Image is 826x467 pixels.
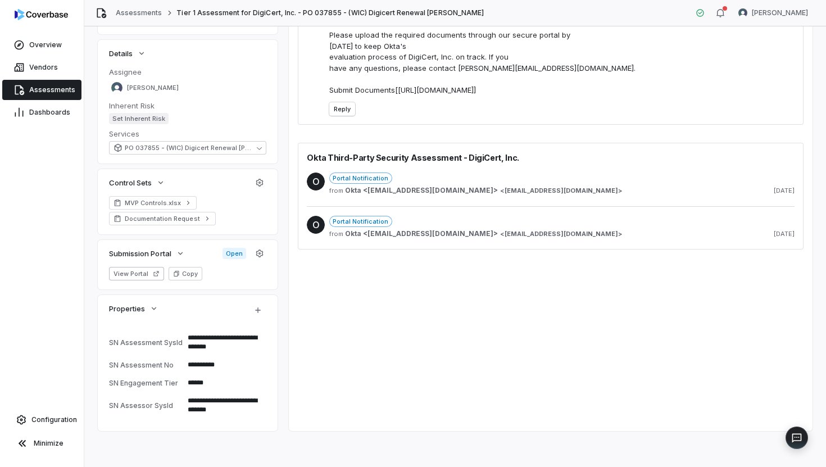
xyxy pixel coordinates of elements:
div: SN Assessment SysId [109,338,183,347]
span: Details [109,48,133,58]
dt: Inherent Risk [109,101,266,111]
span: [PERSON_NAME] [127,84,179,92]
img: Samuel Folarin avatar [738,8,747,17]
span: Dashboards [29,108,70,117]
div: SN Engagement Tier [109,379,183,387]
span: from [329,187,341,195]
span: Set Inherent Risk [109,113,169,124]
a: Assessments [2,80,81,100]
img: Samuel Folarin avatar [111,82,122,93]
dt: Services [109,129,266,139]
span: Documentation Request [125,214,200,223]
img: Coverbase logo [15,9,68,20]
span: Open [223,248,246,259]
span: [EMAIL_ADDRESS][DOMAIN_NAME] [505,230,618,238]
button: Reply [329,102,355,116]
span: PO 037855 - (WIC) Digicert Renewal Jan F [125,144,252,152]
div: Please upload the required documents through our secure portal by [DATE] to keep Okta's evaluatio... [329,30,795,96]
span: Portal Notification [329,173,392,184]
span: Overview [29,40,62,49]
button: View Portal [109,267,164,280]
span: O [307,216,325,234]
span: [EMAIL_ADDRESS][DOMAIN_NAME] [505,187,618,195]
span: [PERSON_NAME] [752,8,808,17]
button: Properties [106,298,162,319]
button: Samuel Folarin avatar[PERSON_NAME] [732,4,815,21]
span: Portal Notification [329,216,392,227]
a: Overview [2,35,81,55]
span: Properties [109,303,145,314]
span: > [345,229,622,238]
a: Assessments [116,8,162,17]
button: Submission Portal [106,243,188,264]
span: Okta <[EMAIL_ADDRESS][DOMAIN_NAME]> [345,229,498,238]
div: SN Assessment No [109,361,183,369]
span: from [329,230,341,238]
button: Minimize [4,432,79,455]
span: Submission Portal [109,248,171,259]
span: MVP Controls.xlsx [125,198,181,207]
span: [DATE] [774,230,795,238]
span: < [500,187,505,195]
div: SN Assessor SysId [109,401,183,410]
span: Assessments [29,85,75,94]
span: Minimize [34,439,63,448]
span: Configuration [31,415,77,424]
span: Okta Third-Party Security Assessment - DigiCert, Inc. [307,152,519,164]
a: Vendors [2,57,81,78]
span: O [307,173,325,191]
span: Okta <[EMAIL_ADDRESS][DOMAIN_NAME]> [345,186,498,195]
a: Documentation Request [109,212,216,225]
a: Configuration [4,410,79,430]
span: [DATE] [774,187,795,195]
button: Control Sets [106,173,169,193]
span: > [345,186,622,195]
span: Vendors [29,63,58,72]
span: < [500,230,505,238]
a: Dashboards [2,102,81,123]
button: Details [106,43,149,64]
a: MVP Controls.xlsx [109,196,197,210]
span: Control Sets [109,178,152,188]
dt: Assignee [109,67,266,77]
span: Tier 1 Assessment for DigiCert, Inc. - PO 037855 - (WIC) Digicert Renewal [PERSON_NAME] [176,8,483,17]
button: Copy [169,267,202,280]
